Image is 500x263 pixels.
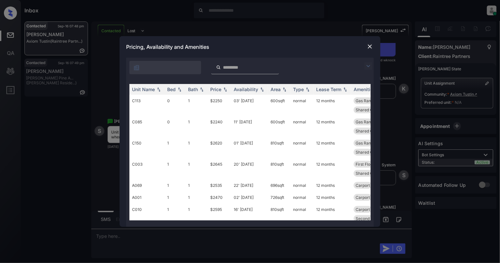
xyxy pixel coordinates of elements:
[259,87,265,92] img: sorting
[231,95,268,116] td: 03' [DATE]
[231,158,268,179] td: 20' [DATE]
[314,116,351,137] td: 12 months
[293,87,304,92] div: Type
[314,95,351,116] td: 12 months
[185,203,208,225] td: 1
[314,179,351,191] td: 12 months
[271,87,281,92] div: Area
[290,179,314,191] td: normal
[165,95,185,116] td: 0
[290,95,314,116] td: normal
[208,137,231,158] td: $2620
[356,107,384,112] span: Shared Garage
[222,87,228,92] img: sorting
[185,95,208,116] td: 1
[129,95,165,116] td: C113
[342,87,348,92] img: sorting
[185,191,208,203] td: 1
[165,203,185,225] td: 1
[165,116,185,137] td: 0
[316,87,341,92] div: Lease Term
[231,116,268,137] td: 11' [DATE]
[129,137,165,158] td: C150
[356,119,375,124] span: Gas Range
[129,116,165,137] td: C085
[231,191,268,203] td: 02' [DATE]
[231,179,268,191] td: 22' [DATE]
[356,207,370,212] span: Carport
[188,87,198,92] div: Bath
[290,158,314,179] td: normal
[356,162,374,167] span: First Floor
[208,179,231,191] td: $2535
[185,137,208,158] td: 1
[356,216,380,221] span: Second Floor
[129,191,165,203] td: A001
[281,87,288,92] img: sorting
[120,36,380,58] div: Pricing, Availability and Amenities
[165,158,185,179] td: 1
[268,203,290,225] td: 810 sqft
[129,158,165,179] td: C003
[231,137,268,158] td: 01' [DATE]
[185,179,208,191] td: 1
[165,191,185,203] td: 1
[185,116,208,137] td: 1
[356,141,375,145] span: Gas Range
[354,87,375,92] div: Amenities
[268,116,290,137] td: 600 sqft
[133,64,140,71] img: icon-zuma
[356,195,370,200] span: Carport
[356,183,370,188] span: Carport
[268,158,290,179] td: 810 sqft
[356,150,384,155] span: Shared Garage
[268,137,290,158] td: 810 sqft
[290,203,314,225] td: normal
[364,62,372,70] img: icon-zuma
[129,203,165,225] td: C010
[268,95,290,116] td: 600 sqft
[185,158,208,179] td: 1
[356,171,384,176] span: Shared Garage
[231,203,268,225] td: 16' [DATE]
[176,87,183,92] img: sorting
[290,116,314,137] td: normal
[314,191,351,203] td: 12 months
[132,87,155,92] div: Unit Name
[216,64,221,70] img: icon-zuma
[356,129,384,133] span: Shared Garage
[290,137,314,158] td: normal
[234,87,258,92] div: Availability
[199,87,205,92] img: sorting
[268,191,290,203] td: 726 sqft
[290,191,314,203] td: normal
[268,179,290,191] td: 696 sqft
[208,95,231,116] td: $2250
[208,191,231,203] td: $2470
[314,137,351,158] td: 12 months
[167,87,176,92] div: Bed
[208,116,231,137] td: $2240
[165,137,185,158] td: 1
[356,98,375,103] span: Gas Range
[129,179,165,191] td: A069
[208,158,231,179] td: $2645
[304,87,311,92] img: sorting
[155,87,162,92] img: sorting
[367,43,373,50] img: close
[210,87,221,92] div: Price
[314,203,351,225] td: 12 months
[165,179,185,191] td: 1
[208,203,231,225] td: $2595
[314,158,351,179] td: 12 months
